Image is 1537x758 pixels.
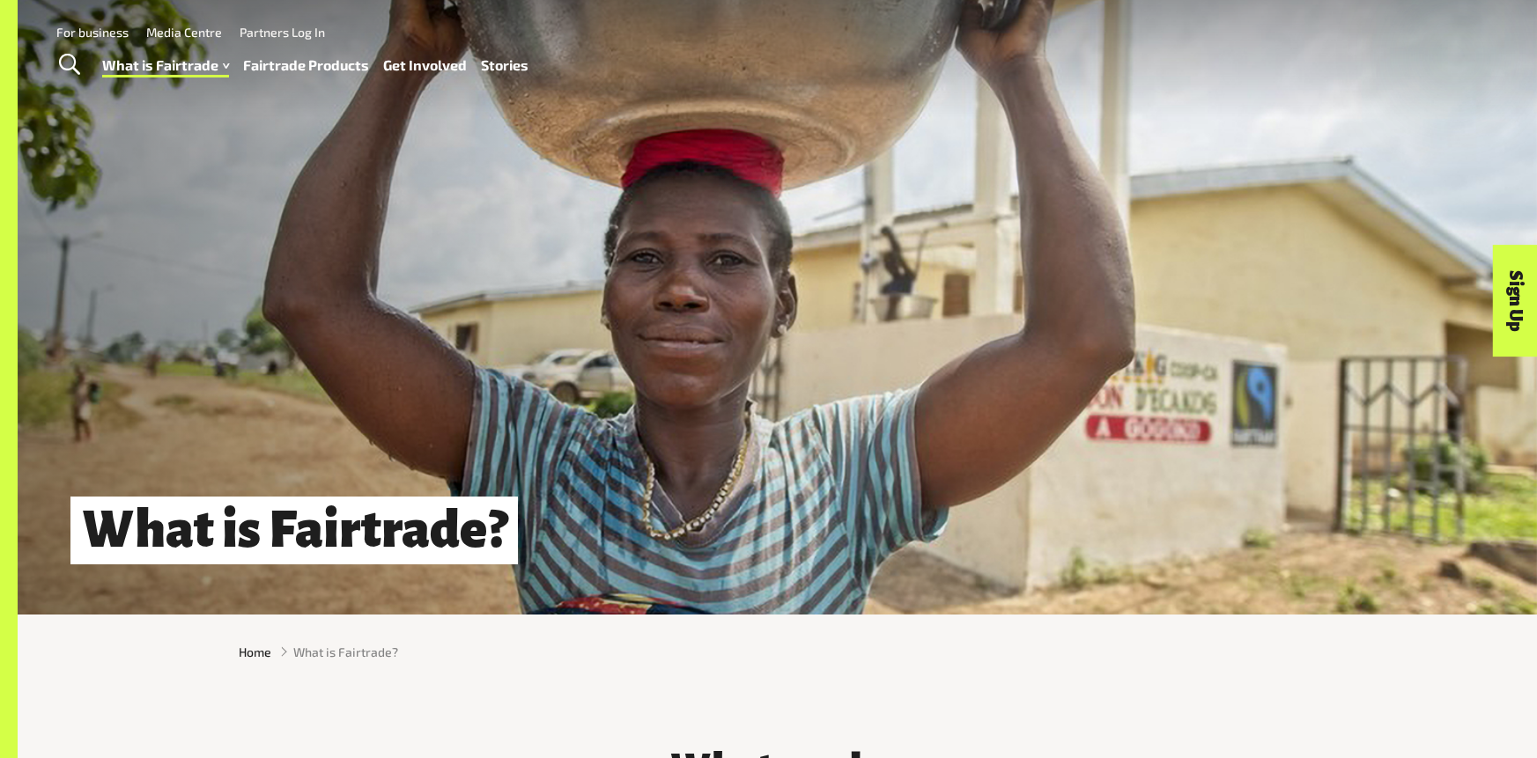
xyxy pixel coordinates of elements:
a: Fairtrade Products [243,53,369,78]
a: For business [56,25,129,40]
a: Toggle Search [48,43,91,87]
span: What is Fairtrade? [293,643,398,661]
a: What is Fairtrade [102,53,229,78]
a: Home [239,643,271,661]
a: Partners Log In [240,25,325,40]
h1: What is Fairtrade? [70,497,518,564]
a: Media Centre [146,25,222,40]
a: Get Involved [383,53,467,78]
a: Stories [481,53,528,78]
img: Fairtrade Australia New Zealand logo [1420,22,1488,96]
